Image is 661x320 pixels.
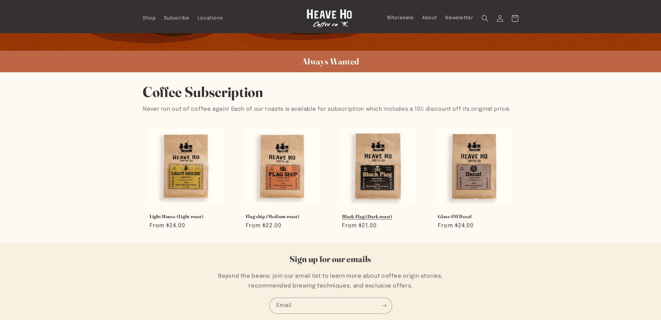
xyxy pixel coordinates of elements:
[270,298,392,313] input: Email
[198,15,223,21] span: Locations
[387,15,414,21] span: Wholesale
[422,15,437,21] span: About
[143,15,156,21] span: Shop
[246,214,319,219] a: Flag ship (Medium roast)
[377,298,391,313] button: Subscribe
[418,11,441,25] a: About
[383,11,418,25] a: Wholesale
[441,11,478,25] a: Newsletter
[211,271,450,291] p: Beyond the beans: join our email list to learn more about coffee origin stories, recommended brew...
[143,104,518,114] p: Never run out of coffee again! Each of our roasts is available for subscription which includes a ...
[143,123,518,239] ul: Slider
[307,9,352,28] img: Heave Ho Coffee Co
[139,11,160,25] a: Shop
[302,56,359,67] span: Always Wanted
[438,214,511,219] a: Glass-Off Decaf
[160,11,193,25] a: Subscribe
[342,214,416,219] a: Black Flag (Dark roast)
[143,83,518,101] h2: Coffee Subscription
[164,15,190,21] span: Subscribe
[150,214,223,219] a: Light House (Light roast)
[193,11,227,25] a: Locations
[445,15,473,21] span: Newsletter
[477,11,492,26] summary: Search
[31,254,630,265] h2: Sign up for our emails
